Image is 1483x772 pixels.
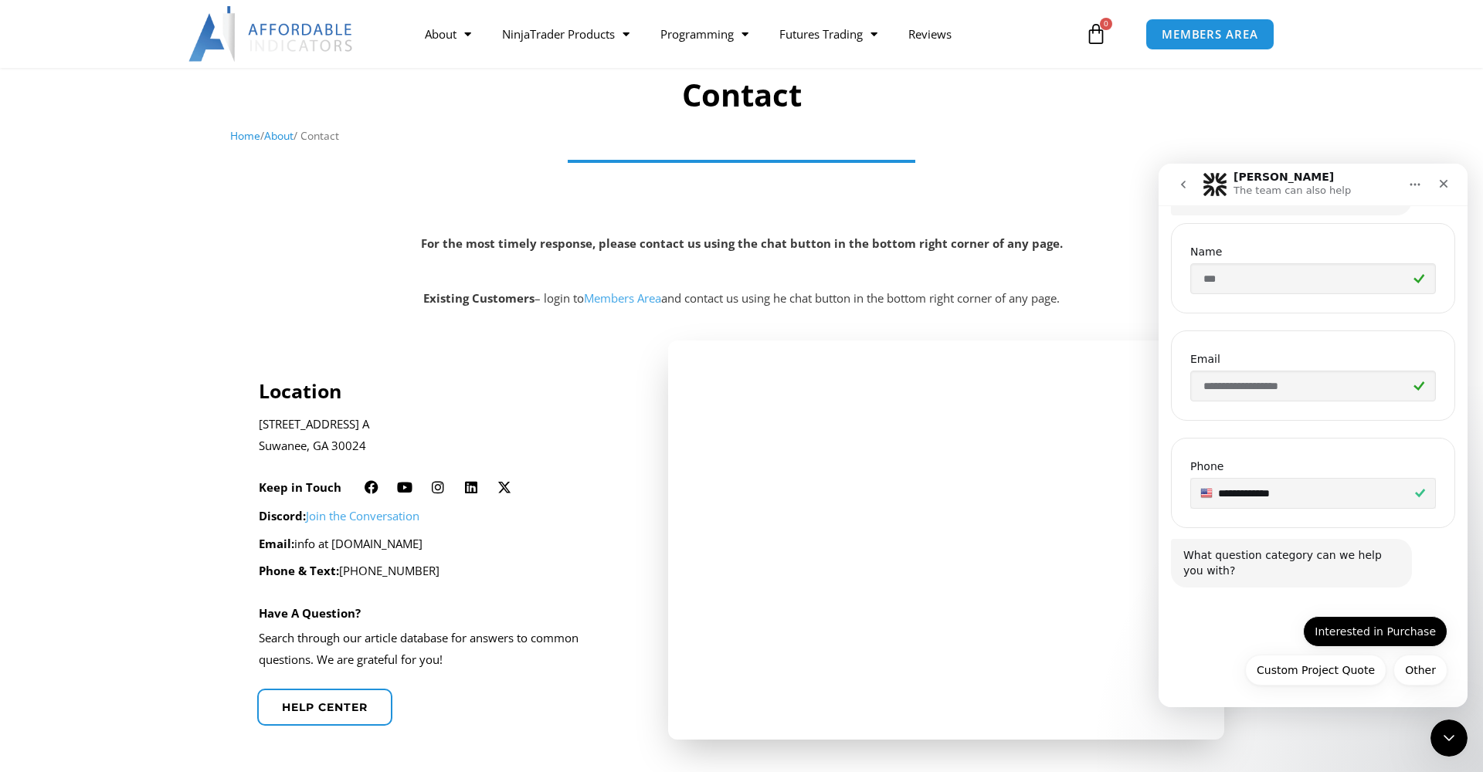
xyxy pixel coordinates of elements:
[282,702,368,713] span: Help center
[306,508,419,523] a: Join the Conversation
[893,16,967,52] a: Reviews
[8,288,1475,310] p: – login to and contact us using he chat button in the bottom right corner of any page.
[259,606,361,620] h4: Have A Question?
[691,378,1201,703] iframe: Affordable Indicators, Inc.
[645,16,764,52] a: Programming
[1062,12,1130,56] a: 0
[1162,29,1258,40] span: MEMBERS AREA
[1145,19,1274,50] a: MEMBERS AREA
[409,16,487,52] a: About
[259,533,627,555] p: info at [DOMAIN_NAME]
[259,628,627,671] p: Search through our article database for answers to common questions. We are grateful for you!
[259,379,627,402] h4: Location
[259,414,627,457] p: [STREET_ADDRESS] A Suwanee, GA 30024
[259,508,306,523] strong: Discord:
[230,126,1254,146] nav: Breadcrumb
[259,563,339,578] strong: Phone & Text:
[259,480,341,495] h6: Keep in Touch
[259,536,294,551] strong: Email:
[1159,164,1468,707] iframe: Intercom live chat
[1430,720,1468,757] iframe: Intercom live chat
[188,6,355,62] img: LogoAI | Affordable Indicators – NinjaTrader
[421,235,1063,251] strong: For the most timely response, please contact us using the chat button in the bottom right corner ...
[259,560,627,582] p: [PHONE_NUMBER]
[409,16,1081,52] nav: Menu
[423,290,534,306] strong: Existing Customers
[1100,18,1112,30] span: 0
[230,128,260,143] a: Home
[487,16,645,52] a: NinjaTrader Products
[264,128,294,143] a: About
[257,689,392,726] a: Help center
[584,290,661,306] a: Members Area
[230,73,1254,117] h1: Contact
[764,16,893,52] a: Futures Trading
